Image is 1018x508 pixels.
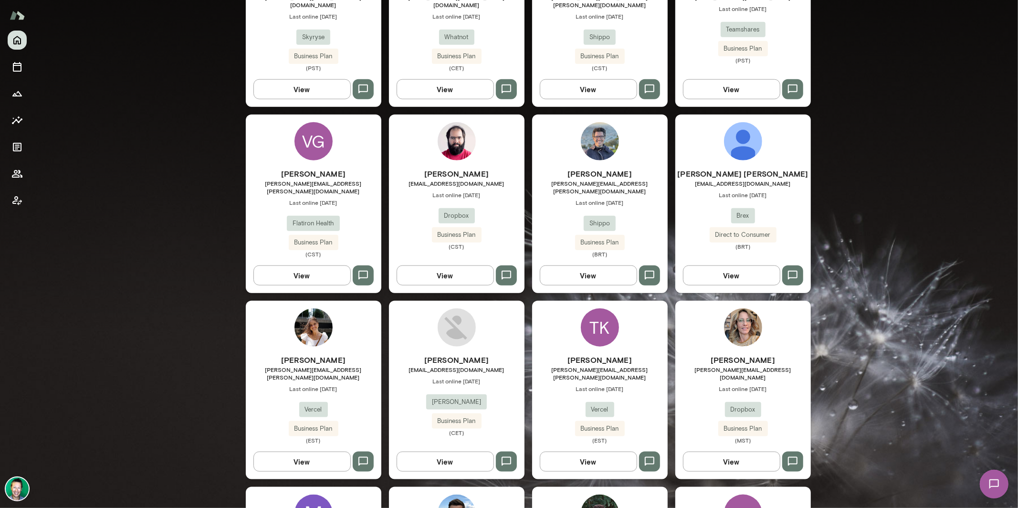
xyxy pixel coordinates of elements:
[432,230,482,240] span: Business Plan
[246,366,381,381] span: [PERSON_NAME][EMAIL_ADDRESS][PERSON_NAME][DOMAIN_NAME]
[246,354,381,366] h6: [PERSON_NAME]
[718,424,768,434] span: Business Plan
[675,180,811,187] span: [EMAIL_ADDRESS][DOMAIN_NAME]
[253,452,351,472] button: View
[532,180,668,195] span: [PERSON_NAME][EMAIL_ADDRESS][PERSON_NAME][DOMAIN_NAME]
[540,452,637,472] button: View
[389,168,525,180] h6: [PERSON_NAME]
[389,377,525,385] span: Last online [DATE]
[289,238,338,247] span: Business Plan
[675,168,811,180] h6: [PERSON_NAME] [PERSON_NAME]
[389,180,525,187] span: [EMAIL_ADDRESS][DOMAIN_NAME]
[575,238,625,247] span: Business Plan
[426,397,487,407] span: [PERSON_NAME]
[8,57,27,76] button: Sessions
[246,199,381,206] span: Last online [DATE]
[397,79,494,99] button: View
[253,265,351,286] button: View
[438,308,476,347] img: Ruben Segura
[584,32,616,42] span: Shippo
[710,230,777,240] span: Direct to Consumer
[581,308,619,347] div: TK
[294,122,333,160] div: VG
[246,385,381,392] span: Last online [DATE]
[721,25,766,34] span: Teamshares
[246,180,381,195] span: [PERSON_NAME][EMAIL_ADDRESS][PERSON_NAME][DOMAIN_NAME]
[675,354,811,366] h6: [PERSON_NAME]
[246,250,381,258] span: (CST)
[6,477,29,500] img: Brian Lawrence
[675,56,811,64] span: (PST)
[575,52,625,61] span: Business Plan
[432,416,482,426] span: Business Plan
[532,12,668,20] span: Last online [DATE]
[586,405,614,414] span: Vercel
[389,191,525,199] span: Last online [DATE]
[532,354,668,366] h6: [PERSON_NAME]
[540,79,637,99] button: View
[389,243,525,250] span: (CST)
[246,12,381,20] span: Last online [DATE]
[675,366,811,381] span: [PERSON_NAME][EMAIL_ADDRESS][DOMAIN_NAME]
[8,191,27,210] button: Client app
[532,436,668,444] span: (EST)
[575,424,625,434] span: Business Plan
[8,138,27,157] button: Documents
[397,265,494,286] button: View
[8,164,27,183] button: Members
[253,79,351,99] button: View
[432,52,482,61] span: Business Plan
[540,265,637,286] button: View
[389,354,525,366] h6: [PERSON_NAME]
[289,52,338,61] span: Business Plan
[389,366,525,373] span: [EMAIL_ADDRESS][DOMAIN_NAME]
[8,31,27,50] button: Home
[683,79,780,99] button: View
[675,436,811,444] span: (MST)
[389,12,525,20] span: Last online [DATE]
[439,32,474,42] span: Whatnot
[532,250,668,258] span: (BRT)
[389,429,525,436] span: (CET)
[718,44,768,53] span: Business Plan
[724,308,762,347] img: Barb Adams
[296,32,330,42] span: Skyryse
[724,122,762,160] img: Avallon Azevedo
[246,436,381,444] span: (EST)
[675,385,811,392] span: Last online [DATE]
[725,405,761,414] span: Dropbox
[287,219,340,228] span: Flatiron Health
[532,168,668,180] h6: [PERSON_NAME]
[397,452,494,472] button: View
[683,452,780,472] button: View
[438,122,476,160] img: Adam Ranfelt
[246,64,381,72] span: (PST)
[675,5,811,12] span: Last online [DATE]
[581,122,619,160] img: Júlio Batista
[289,424,338,434] span: Business Plan
[439,211,475,221] span: Dropbox
[294,308,333,347] img: Kathryn Middleton
[10,6,25,24] img: Mento
[8,111,27,130] button: Insights
[532,366,668,381] span: [PERSON_NAME][EMAIL_ADDRESS][PERSON_NAME][DOMAIN_NAME]
[8,84,27,103] button: Growth Plan
[532,64,668,72] span: (CST)
[246,168,381,180] h6: [PERSON_NAME]
[683,265,780,286] button: View
[532,199,668,206] span: Last online [DATE]
[299,405,328,414] span: Vercel
[675,243,811,250] span: (BRT)
[675,191,811,199] span: Last online [DATE]
[389,64,525,72] span: (CET)
[532,385,668,392] span: Last online [DATE]
[731,211,755,221] span: Brex
[584,219,616,228] span: Shippo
